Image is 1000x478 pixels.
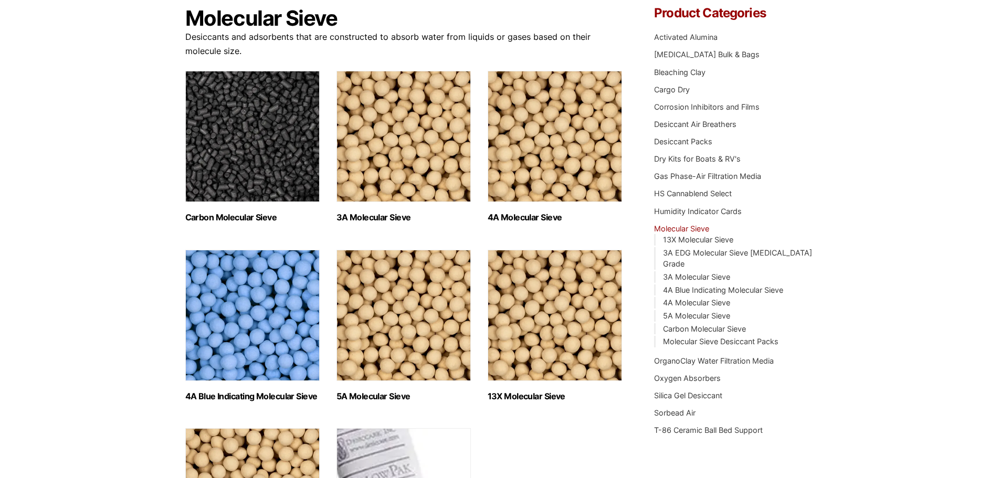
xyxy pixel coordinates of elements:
[488,250,622,401] a: Visit product category 13X Molecular Sieve
[336,71,471,202] img: 3A Molecular Sieve
[654,102,760,111] a: Corrosion Inhibitors and Films
[663,324,746,333] a: Carbon Molecular Sieve
[185,71,320,202] img: Carbon Molecular Sieve
[654,207,742,216] a: Humidity Indicator Cards
[488,213,622,222] h2: 4A Molecular Sieve
[654,224,709,233] a: Molecular Sieve
[663,337,778,346] a: Molecular Sieve Desiccant Packs
[336,213,471,222] h2: 3A Molecular Sieve
[654,50,760,59] a: [MEDICAL_DATA] Bulk & Bags
[336,391,471,401] h2: 5A Molecular Sieve
[654,374,721,383] a: Oxygen Absorbers
[654,154,741,163] a: Dry Kits for Boats & RV's
[654,356,774,365] a: OrganoClay Water Filtration Media
[488,71,622,202] img: 4A Molecular Sieve
[185,30,623,58] p: Desiccants and adsorbents that are constructed to absorb water from liquids or gases based on the...
[663,311,730,320] a: 5A Molecular Sieve
[654,137,712,146] a: Desiccant Packs
[654,33,718,41] a: Activated Alumina
[654,120,736,129] a: Desiccant Air Breathers
[185,71,320,222] a: Visit product category Carbon Molecular Sieve
[488,71,622,222] a: Visit product category 4A Molecular Sieve
[654,189,732,198] a: HS Cannablend Select
[663,248,812,269] a: 3A EDG Molecular Sieve [MEDICAL_DATA] Grade
[654,85,690,94] a: Cargo Dry
[654,68,706,77] a: Bleaching Clay
[663,235,733,244] a: 13X Molecular Sieve
[663,298,730,307] a: 4A Molecular Sieve
[488,250,622,381] img: 13X Molecular Sieve
[185,391,320,401] h2: 4A Blue Indicating Molecular Sieve
[336,71,471,222] a: Visit product category 3A Molecular Sieve
[663,285,783,294] a: 4A Blue Indicating Molecular Sieve
[654,408,696,417] a: Sorbead Air
[654,7,815,19] h4: Product Categories
[336,250,471,401] a: Visit product category 5A Molecular Sieve
[488,391,622,401] h2: 13X Molecular Sieve
[654,172,761,180] a: Gas Phase-Air Filtration Media
[185,7,623,30] h1: Molecular Sieve
[185,250,320,401] a: Visit product category 4A Blue Indicating Molecular Sieve
[663,272,730,281] a: 3A Molecular Sieve
[185,213,320,222] h2: Carbon Molecular Sieve
[654,391,722,400] a: Silica Gel Desiccant
[654,426,763,434] a: T-86 Ceramic Ball Bed Support
[185,250,320,381] img: 4A Blue Indicating Molecular Sieve
[336,250,471,381] img: 5A Molecular Sieve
